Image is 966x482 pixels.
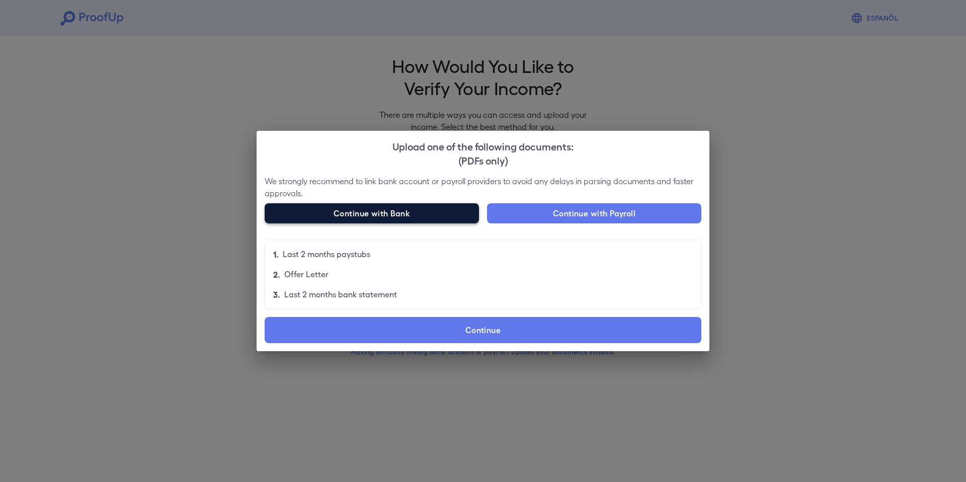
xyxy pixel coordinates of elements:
button: Continue with Bank [265,203,479,223]
p: Offer Letter [284,268,329,280]
label: Continue [265,317,701,343]
h2: Upload one of the following documents: [257,131,709,175]
button: Continue with Payroll [487,203,701,223]
p: 3. [273,288,280,300]
p: We strongly recommend to link bank account or payroll providers to avoid any delays in parsing do... [265,175,701,199]
p: Last 2 months paystubs [283,248,370,260]
p: Last 2 months bank statement [284,288,397,300]
p: 2. [273,268,280,280]
p: 1. [273,248,279,260]
div: (PDFs only) [265,153,701,167]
